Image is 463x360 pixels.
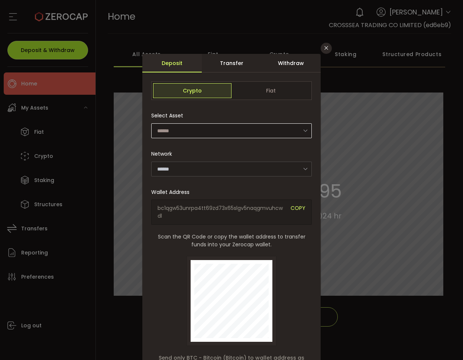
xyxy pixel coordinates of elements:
button: Close [321,43,332,54]
label: Wallet Address [151,188,194,196]
label: Select Asset [151,112,188,119]
span: Scan the QR Code or copy the wallet address to transfer funds into your Zerocap wallet. [151,233,312,249]
span: Fiat [231,83,310,98]
iframe: Chat Widget [426,324,463,360]
div: 聊天小工具 [426,324,463,360]
div: Withdraw [261,54,321,72]
span: COPY [291,204,305,220]
span: bc1qgw53unrpa4tt69zd73x65slgv5naqgmvuhcwdl [158,204,285,220]
div: Deposit [142,54,202,72]
div: Transfer [202,54,261,72]
span: Crypto [153,83,231,98]
label: Network [151,150,177,158]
